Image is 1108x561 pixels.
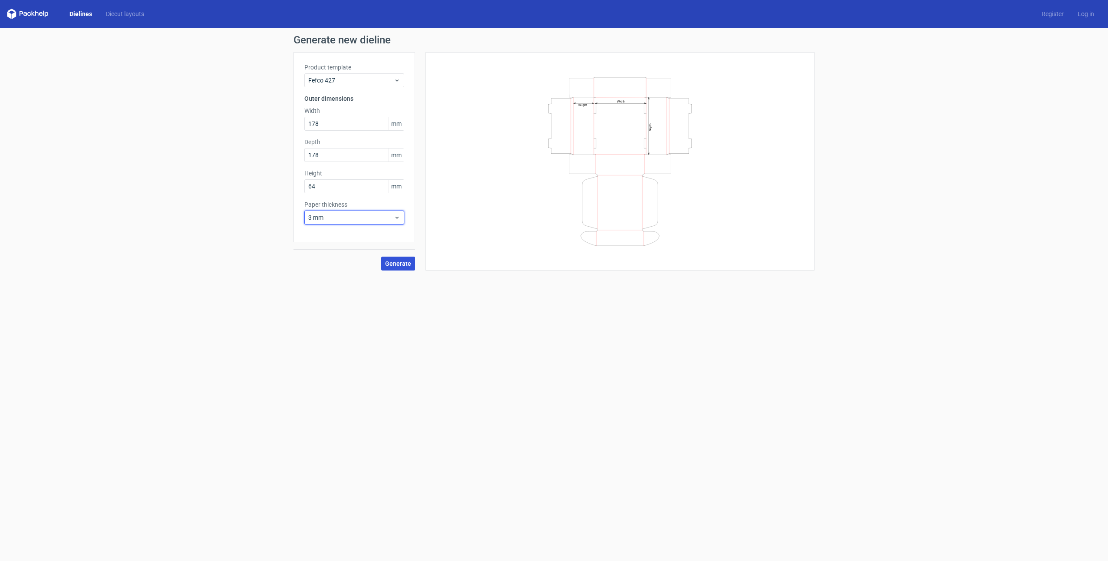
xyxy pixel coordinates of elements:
[381,257,415,271] button: Generate
[63,10,99,18] a: Dielines
[1035,10,1071,18] a: Register
[649,123,652,131] text: Depth
[293,35,815,45] h1: Generate new dieline
[304,63,404,72] label: Product template
[308,76,394,85] span: Fefco 427
[578,103,587,106] text: Height
[304,106,404,115] label: Width
[385,261,411,267] span: Generate
[308,213,394,222] span: 3 mm
[304,138,404,146] label: Depth
[389,180,404,193] span: mm
[1071,10,1101,18] a: Log in
[617,99,625,103] text: Width
[389,148,404,162] span: mm
[99,10,151,18] a: Diecut layouts
[389,117,404,130] span: mm
[304,94,404,103] h3: Outer dimensions
[304,169,404,178] label: Height
[304,200,404,209] label: Paper thickness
